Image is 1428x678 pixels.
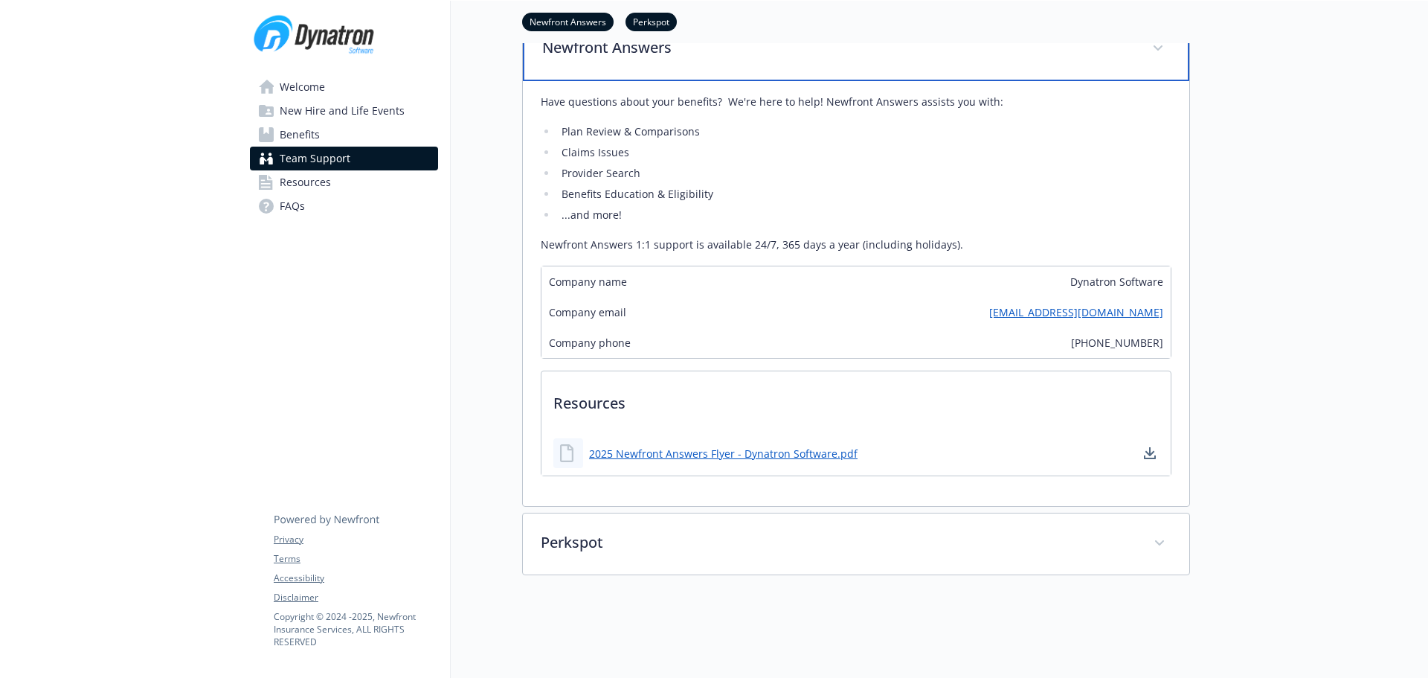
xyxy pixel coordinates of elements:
[280,194,305,218] span: FAQs
[625,14,677,28] a: Perkspot
[274,591,437,604] a: Disclaimer
[280,123,320,147] span: Benefits
[280,75,325,99] span: Welcome
[557,185,1171,203] li: Benefits Education & Eligibility
[280,99,405,123] span: New Hire and Life Events
[274,552,437,566] a: Terms
[250,99,438,123] a: New Hire and Life Events
[557,123,1171,141] li: Plan Review & Comparisons
[557,144,1171,161] li: Claims Issues
[1070,274,1163,290] span: Dynatron Software
[274,572,437,585] a: Accessibility
[523,17,1189,81] div: Newfront Answers
[522,14,614,28] a: Newfront Answers
[274,610,437,648] p: Copyright © 2024 - 2025 , Newfront Insurance Services, ALL RIGHTS RESERVED
[523,514,1189,575] div: Perkspot
[280,170,331,194] span: Resources
[250,194,438,218] a: FAQs
[541,236,1171,254] p: Newfront Answers 1:1 support is available 24/7, 365 days a year (including holidays).
[274,533,437,546] a: Privacy
[549,274,627,290] span: Company name
[542,36,1134,59] p: Newfront Answers
[557,206,1171,224] li: ...and more!
[250,170,438,194] a: Resources
[541,531,1136,554] p: Perkspot
[250,147,438,170] a: Team Support
[1071,335,1163,351] span: [PHONE_NUMBER]
[541,371,1171,426] p: Resources
[523,81,1189,506] div: Newfront Answers
[557,164,1171,182] li: Provider Search
[280,147,350,170] span: Team Support
[250,75,438,99] a: Welcome
[1141,444,1159,462] a: download document
[589,446,858,461] a: 2025 Newfront Answers Flyer - Dynatron Software.pdf
[989,304,1163,320] a: [EMAIL_ADDRESS][DOMAIN_NAME]
[250,123,438,147] a: Benefits
[541,93,1171,111] p: Have questions about your benefits? We're here to help! Newfront Answers assists you with:
[549,335,631,351] span: Company phone
[549,304,626,320] span: Company email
